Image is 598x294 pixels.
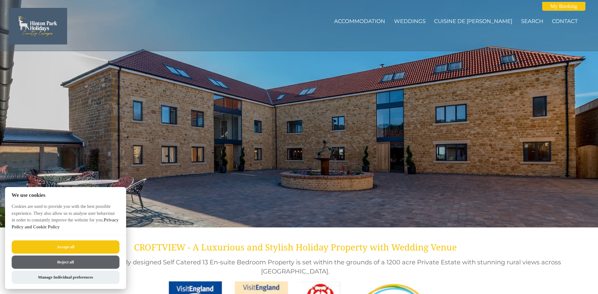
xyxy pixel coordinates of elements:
a: Accommodation [334,18,385,24]
a: My Booking [542,2,585,11]
h2: We use cookies [5,192,126,198]
button: Reject all [12,256,119,269]
a: Privacy Policy and Cookie Policy [12,217,119,229]
a: Cuisine de [PERSON_NAME] [434,18,512,24]
a: Weddings [394,18,426,24]
button: Accept all [12,240,119,254]
h1: CROFTVIEW - A Luxurious and Stylish Holiday Property with Wedding Venue [13,241,578,253]
img: Hinton Park Holidays Ltd [9,8,67,44]
button: Manage Individual preferences [12,271,119,284]
p: Cookies are used to provide you with the best possible experience. They also allow us to analyse ... [5,203,126,235]
a: Search [521,18,543,24]
h2: This magnificent and individually designed Self Catered 13 En-suite Bedroom Property is set withi... [13,258,578,276]
a: Contact [552,18,578,24]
